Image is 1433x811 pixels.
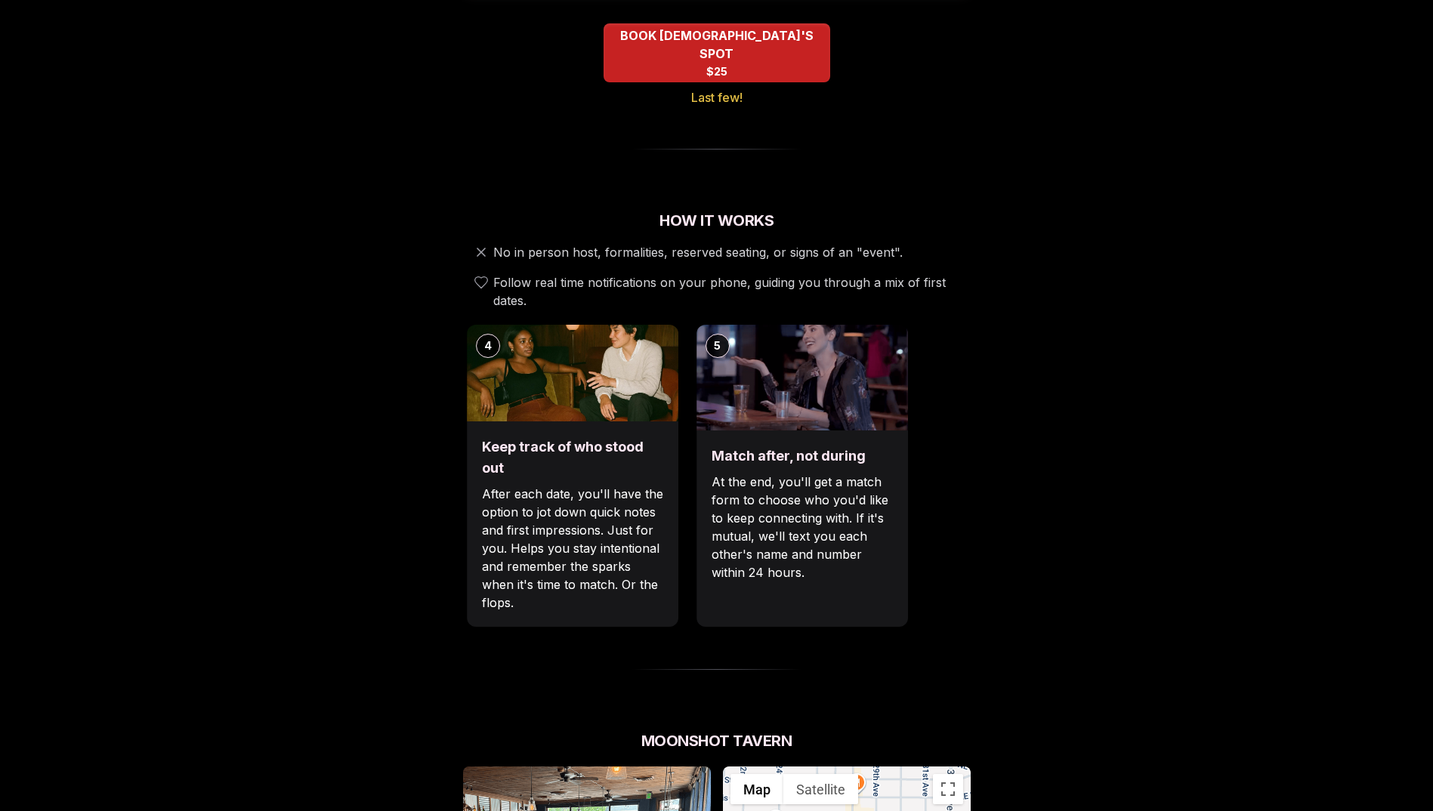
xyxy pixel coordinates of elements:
h2: How It Works [463,210,971,231]
div: 4 [476,334,500,358]
span: No in person host, formalities, reserved seating, or signs of an "event". [493,243,903,261]
h2: Moonshot Tavern [463,730,971,751]
p: After each date, you'll have the option to jot down quick notes and first impressions. Just for y... [482,485,663,612]
span: BOOK [DEMOGRAPHIC_DATA]'S SPOT [604,26,830,63]
img: Match after, not during [696,325,908,430]
p: At the end, you'll get a match form to choose who you'd like to keep connecting with. If it's mut... [712,473,893,581]
span: $25 [706,64,727,79]
button: BOOK QUEER WOMEN'S SPOT - Last few! [604,23,830,82]
button: Show street map [730,774,783,804]
span: Last few! [691,88,743,106]
span: Follow real time notifications on your phone, guiding you through a mix of first dates. [493,273,965,310]
div: 5 [706,334,730,358]
button: Toggle fullscreen view [933,774,963,804]
h3: Match after, not during [712,446,893,467]
button: Show satellite imagery [783,774,858,804]
h3: Keep track of who stood out [482,436,663,479]
img: Keep track of who stood out [467,325,678,421]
